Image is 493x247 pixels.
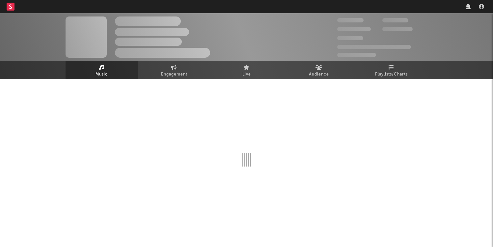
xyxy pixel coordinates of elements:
span: Engagement [161,71,187,78]
span: 1,000,000 [382,27,413,31]
a: Engagement [138,61,210,79]
span: Jump Score: 85.0 [337,53,376,57]
span: Music [96,71,108,78]
a: Playlists/Charts [355,61,428,79]
a: Live [210,61,283,79]
a: Music [66,61,138,79]
span: Playlists/Charts [375,71,408,78]
span: 50,000,000 [337,27,371,31]
span: 100,000 [337,36,363,40]
span: 50,000,000 Monthly Listeners [337,45,411,49]
span: Audience [309,71,329,78]
a: Audience [283,61,355,79]
span: 300,000 [337,18,364,22]
span: Live [242,71,251,78]
span: 100,000 [382,18,408,22]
